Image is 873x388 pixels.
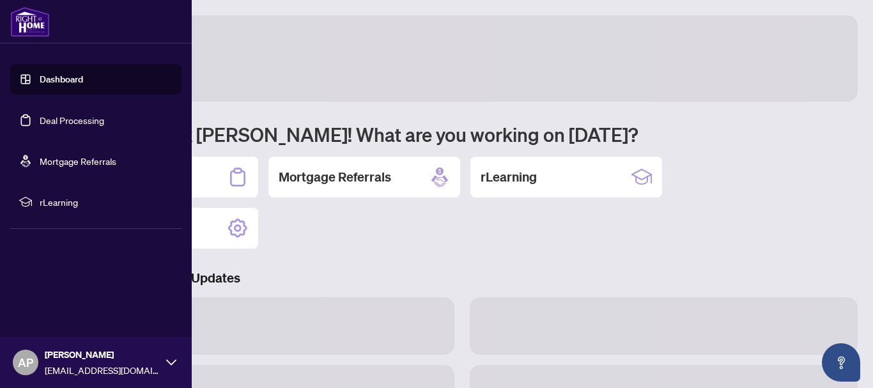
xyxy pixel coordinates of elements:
[45,363,160,377] span: [EMAIL_ADDRESS][DOMAIN_NAME]
[40,114,104,126] a: Deal Processing
[18,353,33,371] span: AP
[822,343,860,382] button: Open asap
[481,168,537,186] h2: rLearning
[40,74,83,85] a: Dashboard
[40,155,116,167] a: Mortgage Referrals
[66,122,858,146] h1: Welcome back [PERSON_NAME]! What are you working on [DATE]?
[66,269,858,287] h3: Brokerage & Industry Updates
[45,348,160,362] span: [PERSON_NAME]
[279,168,391,186] h2: Mortgage Referrals
[40,195,173,209] span: rLearning
[10,6,50,37] img: logo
